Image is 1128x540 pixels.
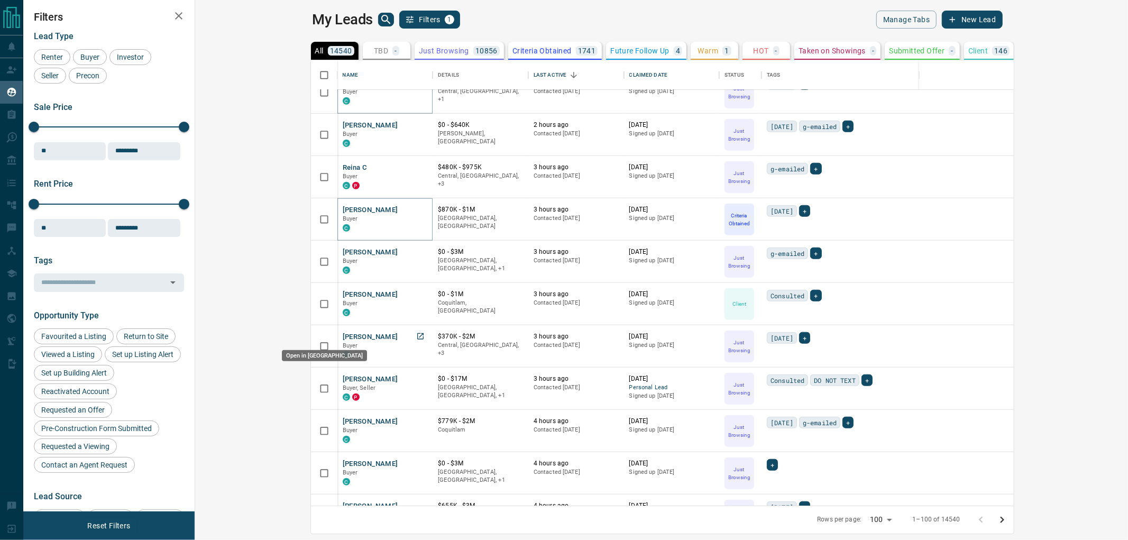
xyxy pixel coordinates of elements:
p: HOT [753,47,768,54]
p: [DATE] [629,459,714,468]
span: + [803,502,806,512]
p: - [395,47,397,54]
div: Seller [34,68,66,84]
p: East End, Midtown | Central, Toronto [438,172,523,188]
div: + [842,417,854,428]
div: property.ca [352,182,360,189]
div: + [810,163,821,175]
p: [DATE] [629,332,714,341]
p: [GEOGRAPHIC_DATA], [GEOGRAPHIC_DATA] [438,214,523,231]
p: Just Browsing [726,127,753,143]
button: [PERSON_NAME] [343,417,398,427]
p: 146 [994,47,1007,54]
button: New Lead [942,11,1003,29]
p: Warm [698,47,719,54]
a: Open in New Tab [414,330,427,343]
p: Just Browsing [726,85,753,100]
span: + [803,333,806,343]
p: Future Follow Up [610,47,669,54]
p: 14540 [330,47,352,54]
span: Requested an Offer [38,406,108,414]
span: Precon [72,71,103,80]
p: $0 - $17M [438,374,523,383]
div: + [799,332,810,344]
p: 2 hours ago [534,121,619,130]
h2: Filters [34,11,184,23]
p: $870K - $1M [438,205,523,214]
p: Contacted [DATE] [534,172,619,180]
div: Last Active [528,60,624,90]
span: Buyer [343,215,358,222]
p: 4 hours ago [534,417,619,426]
p: 1–100 of 14540 [913,515,960,524]
p: Just Browsing [726,381,753,397]
p: Signed up [DATE] [629,392,714,400]
button: Reset Filters [80,517,137,535]
span: Buyer [77,53,103,61]
p: [DATE] [629,163,714,172]
p: Just Browsing [726,465,753,481]
p: Signed up [DATE] [629,468,714,477]
p: Submitted Offer [889,47,944,54]
p: 4 [676,47,680,54]
span: + [846,121,850,132]
p: [DATE] [629,374,714,383]
div: 100 [866,512,895,527]
span: Lead Source [34,491,82,501]
span: Investor [113,53,148,61]
p: [DATE] [629,417,714,426]
span: Requested a Viewing [38,442,113,451]
div: condos.ca [343,478,350,486]
p: [DATE] [629,121,714,130]
p: Criteria Obtained [726,212,753,227]
p: [DATE] [629,501,714,510]
div: Set up Listing Alert [105,346,181,362]
span: Viewed a Listing [38,350,98,359]
p: Contacted [DATE] [534,130,619,138]
button: [PERSON_NAME] [343,290,398,300]
span: 1 [446,16,453,23]
p: Signed up [DATE] [629,214,714,223]
span: Set up Listing Alert [108,350,177,359]
span: Pre-Construction Form Submitted [38,424,155,433]
div: Pre-Construction Form Submitted [34,420,159,436]
button: [PERSON_NAME] [343,459,398,469]
p: Signed up [DATE] [629,87,714,96]
button: Open [166,275,180,290]
div: Investor [109,49,151,65]
p: $0 - $3M [438,248,523,257]
span: Consulted [771,290,804,301]
div: Viewed a Listing [34,346,102,362]
p: Contacted [DATE] [534,87,619,96]
span: Contact an Agent Request [38,461,131,469]
p: 3 hours ago [534,374,619,383]
button: Filters1 [399,11,460,29]
span: Buyer [343,88,358,95]
p: Taken on Showings [799,47,866,54]
span: + [771,460,774,470]
span: [DATE] [771,417,793,428]
p: 3 hours ago [534,332,619,341]
p: North Vancouver City, North Vancouver District, Vancouver [438,341,523,358]
span: [DATE] [771,333,793,343]
div: Open in [GEOGRAPHIC_DATA] [282,350,367,361]
div: condos.ca [343,182,350,189]
p: Vancouver [438,257,523,273]
div: Last Active [534,60,566,90]
div: Contact an Agent Request [34,457,135,473]
span: Buyer [343,300,358,307]
div: Renter [34,49,70,65]
span: Personal Lead [629,383,714,392]
div: condos.ca [343,140,350,147]
button: [PERSON_NAME] [343,501,398,511]
p: Just Browsing [419,47,469,54]
div: + [799,205,810,217]
span: Return to Site [120,332,172,341]
p: Signed up [DATE] [629,341,714,350]
div: property.ca [352,393,360,401]
p: Contacted [DATE] [534,468,619,477]
span: + [814,290,818,301]
span: + [865,375,869,386]
p: Signed up [DATE] [629,130,714,138]
p: Port Coquitlam [438,468,523,484]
